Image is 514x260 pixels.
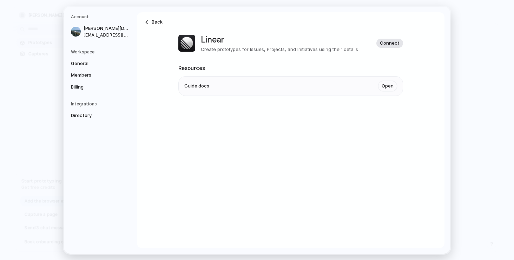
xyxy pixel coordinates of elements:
span: Members [71,72,116,79]
h1: Linear [201,33,358,46]
button: Connect [376,38,403,47]
h5: Workspace [71,48,130,55]
span: Guide docs [184,83,209,90]
span: [PERSON_NAME][DEMOGRAPHIC_DATA] [84,25,128,32]
a: Directory [69,110,130,121]
a: General [69,58,130,69]
span: Connect [380,40,400,47]
p: Create prototypes for Issues, Projects, and Initiatives using their details [201,46,358,53]
a: [PERSON_NAME][DEMOGRAPHIC_DATA][EMAIL_ADDRESS][DOMAIN_NAME] [69,23,130,40]
h5: Account [71,14,130,20]
span: Back [152,19,163,26]
a: Back [141,17,166,28]
span: General [71,60,116,67]
h2: Resources [178,64,403,72]
a: Billing [69,81,130,92]
a: Members [69,70,130,81]
span: Billing [71,83,116,90]
a: Open [378,81,397,91]
h5: Integrations [71,101,130,107]
span: Directory [71,112,116,119]
span: [EMAIL_ADDRESS][DOMAIN_NAME] [84,32,128,38]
